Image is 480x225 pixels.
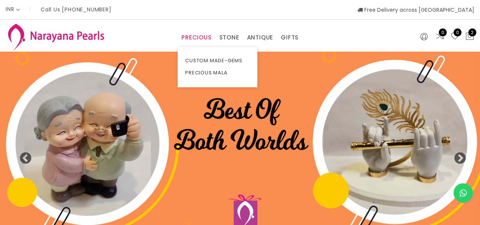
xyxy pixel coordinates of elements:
[468,28,476,36] span: 2
[41,7,112,12] p: Call Us [PHONE_NUMBER]
[185,67,250,79] a: PRECIOUS MALA
[453,152,461,160] button: Next
[247,32,273,43] a: ANTIQUE
[439,28,447,36] span: 0
[181,32,211,43] a: PRECIOUS
[219,32,239,43] a: STONE
[281,32,299,43] a: GIFTS
[436,32,445,42] a: 0
[465,32,474,42] button: 2
[357,6,474,14] span: Free Delivery across [GEOGRAPHIC_DATA]
[453,28,461,36] span: 0
[450,32,460,42] a: 0
[185,55,250,67] a: CUSTOM MADE-GEMS
[19,152,27,160] button: Previous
